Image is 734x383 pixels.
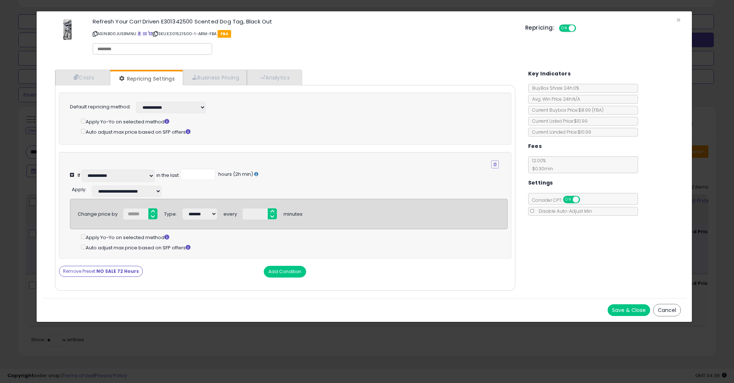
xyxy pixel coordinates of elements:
div: Change price by [78,208,118,218]
button: Remove Preset: [59,266,143,277]
span: OFF [575,25,587,31]
span: × [676,15,681,25]
i: Remove Condition [493,162,497,167]
span: Disable Auto-Adjust Min [535,208,592,214]
a: Repricing Settings [110,71,182,86]
h5: Repricing: [525,25,555,31]
h5: Key Indicators [528,69,571,78]
button: Cancel [653,304,681,316]
span: hours (2h min) [217,171,253,178]
span: OFF [579,197,590,203]
span: $0.30 min [529,166,553,172]
span: ON [564,197,573,203]
a: Business Pricing [183,70,247,85]
div: : [72,184,86,193]
span: Avg. Win Price 24h: N/A [529,96,580,102]
div: Type: [164,208,177,218]
h5: Fees [528,142,542,151]
span: Current Buybox Price: [529,107,604,113]
span: 12.00 % [529,157,553,172]
span: Current Landed Price: $10.99 [529,129,591,135]
label: Default repricing method: [70,104,131,111]
span: $8.99 [578,107,604,113]
img: 51sxdXYrMDL._SL60_.jpg [63,19,72,41]
span: ON [560,25,569,31]
span: FBA [218,30,231,38]
a: Your listing only [148,31,152,37]
h3: Refresh Your Car! Driven E301342500 Scented Dog Tag, Black Out [93,19,514,24]
button: Add Condition [264,266,306,278]
button: Save & Close [608,304,650,316]
a: All offer listings [143,31,147,37]
span: Current Listed Price: $10.99 [529,118,587,124]
h5: Settings [528,178,553,187]
div: Auto adjust max price based on SFP offers [81,243,507,252]
div: every [223,208,237,218]
div: Apply Yo-Yo on selected method [81,233,507,241]
span: BuyBox Share 24h: 0% [529,85,579,91]
div: Apply Yo-Yo on selected method [81,117,498,126]
strong: NO SALE 72 Hours [96,268,139,274]
a: Analytics [247,70,301,85]
a: Costs [55,70,110,85]
span: ( FBA ) [592,107,604,113]
a: BuyBox page [137,31,141,37]
p: ASIN: B00JUS8MNU | SKU: E301521500-1-ARM-FBA [93,28,514,40]
div: in the last [156,172,179,179]
span: Consider CPT: [529,197,590,203]
div: minutes [283,208,303,218]
div: Auto adjust max price based on SFP offers [81,127,498,136]
span: Apply [72,186,85,193]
